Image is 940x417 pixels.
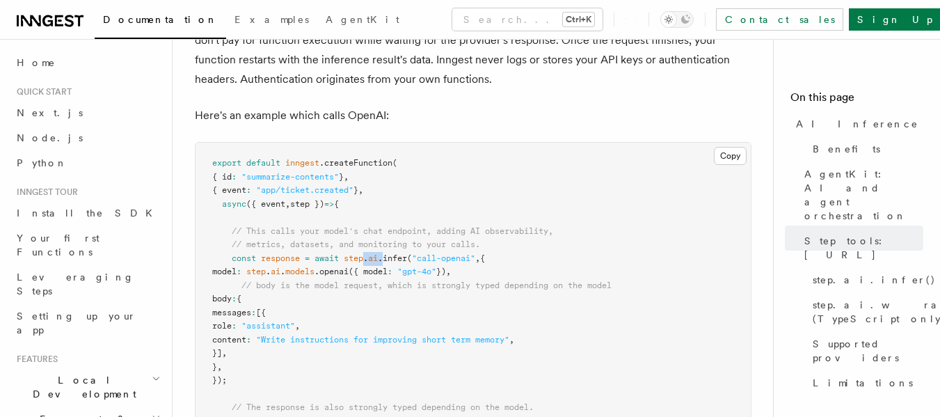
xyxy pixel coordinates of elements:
[305,253,310,263] span: =
[314,267,349,276] span: .openai
[11,265,164,304] a: Leveraging Steps
[804,234,923,262] span: Step tools: [URL]
[392,158,397,168] span: (
[232,239,480,249] span: // metrics, datasets, and monitoring to your calls.
[397,267,436,276] span: "gpt-4o"
[237,267,241,276] span: :
[261,253,300,263] span: response
[804,167,923,223] span: AgentKit: AI and agent orchestration
[363,253,368,263] span: .
[317,4,408,38] a: AgentKit
[716,8,843,31] a: Contact sales
[324,199,334,209] span: =>
[280,267,285,276] span: .
[813,376,913,390] span: Limitations
[17,107,83,118] span: Next.js
[813,142,880,156] span: Benefits
[17,272,134,297] span: Leveraging Steps
[11,226,164,265] a: Your first Functions
[17,132,83,143] span: Node.js
[266,267,271,276] span: .
[251,308,256,317] span: :
[246,199,285,209] span: ({ event
[241,321,295,331] span: "assistant"
[256,185,353,195] span: "app/ticket.created"
[246,185,251,195] span: :
[285,267,314,276] span: models
[290,199,324,209] span: step })
[813,337,923,365] span: Supported providers
[11,86,72,97] span: Quick start
[17,310,136,336] span: Setting up your app
[212,321,232,331] span: role
[807,331,923,370] a: Supported providers
[232,321,237,331] span: :
[232,253,256,263] span: const
[256,308,266,317] span: [{
[232,294,237,304] span: :
[368,253,378,263] span: ai
[234,14,309,25] span: Examples
[237,294,241,304] span: {
[11,373,152,401] span: Local Development
[212,185,246,195] span: { event
[246,267,266,276] span: step
[326,14,399,25] span: AgentKit
[344,172,349,182] span: ,
[349,267,388,276] span: ({ model
[241,172,339,182] span: "summarize-contents"
[17,207,161,219] span: Install the SDK
[222,348,227,358] span: ,
[790,89,923,111] h4: On this page
[807,136,923,162] a: Benefits
[246,335,251,345] span: :
[256,335,509,345] span: "Write instructions for improving short term memory"
[11,150,164,175] a: Python
[807,292,923,331] a: step.ai.wrap() (TypeScript only)
[11,100,164,125] a: Next.js
[17,157,67,168] span: Python
[232,402,534,412] span: // The response is also strongly typed depending on the model.
[799,228,923,267] a: Step tools: [URL]
[212,375,227,385] span: });
[11,50,164,75] a: Home
[226,4,317,38] a: Examples
[353,185,358,195] span: }
[271,267,280,276] span: ai
[660,11,694,28] button: Toggle dark mode
[446,267,451,276] span: ,
[436,267,446,276] span: })
[212,308,251,317] span: messages
[807,267,923,292] a: step.ai.infer()
[212,267,237,276] span: model
[339,172,344,182] span: }
[11,187,78,198] span: Inngest tour
[813,273,936,287] span: step.ai.infer()
[11,304,164,343] a: Setting up your app
[212,362,217,372] span: }
[509,335,514,345] span: ,
[285,158,319,168] span: inngest
[212,335,246,345] span: content
[412,253,475,263] span: "call-openai"
[314,253,339,263] span: await
[796,117,918,131] span: AI Inference
[103,14,218,25] span: Documentation
[319,158,392,168] span: .createFunction
[358,185,363,195] span: ,
[17,56,56,70] span: Home
[195,11,751,89] p: On serverless environments, your function is not executing while the request is in progress — whi...
[95,4,226,39] a: Documentation
[11,368,164,407] button: Local Development
[217,362,222,372] span: ,
[388,267,392,276] span: :
[11,125,164,150] a: Node.js
[714,147,747,165] button: Copy
[11,354,58,365] span: Features
[807,370,923,395] a: Limitations
[17,233,99,258] span: Your first Functions
[222,199,246,209] span: async
[799,162,923,228] a: AgentKit: AI and agent orchestration
[378,253,407,263] span: .infer
[212,348,222,358] span: }]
